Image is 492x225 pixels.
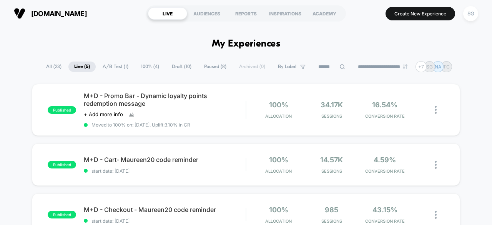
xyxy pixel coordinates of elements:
[84,156,246,163] span: M+D - Cart- Maureen20 code reminder
[266,7,305,20] div: INSPIRATIONS
[269,101,288,109] span: 100%
[91,122,190,128] span: Moved to 100% on: [DATE] . Uplift: 3.10% in CR
[435,211,437,219] img: close
[360,218,409,224] span: CONVERSION RATE
[68,62,96,72] span: Live ( 5 )
[426,64,433,70] p: SG
[198,62,232,72] span: Paused ( 8 )
[31,10,87,18] span: [DOMAIN_NAME]
[148,7,187,20] div: LIVE
[265,113,292,119] span: Allocation
[463,6,478,21] div: SG
[305,7,344,20] div: ACADEMY
[325,206,338,214] span: 985
[84,206,246,213] span: M+D - Checkout - Maureen20 code reminder
[461,6,480,22] button: SG
[372,101,397,109] span: 16.54%
[320,156,343,164] span: 14.57k
[48,211,76,218] span: published
[135,62,165,72] span: 100% ( 4 )
[265,218,292,224] span: Allocation
[48,106,76,114] span: published
[374,156,396,164] span: 4.59%
[212,38,281,50] h1: My Experiences
[443,64,450,70] p: TC
[265,168,292,174] span: Allocation
[435,161,437,169] img: close
[403,64,407,69] img: end
[14,8,25,19] img: Visually logo
[435,64,441,70] p: NA
[40,62,67,72] span: All ( 23 )
[360,113,409,119] span: CONVERSION RATE
[307,113,356,119] span: Sessions
[269,156,288,164] span: 100%
[84,111,123,117] span: + Add more info
[307,218,356,224] span: Sessions
[416,61,427,72] div: + 7
[360,168,409,174] span: CONVERSION RATE
[84,218,246,224] span: start date: [DATE]
[166,62,197,72] span: Draft ( 10 )
[435,106,437,114] img: close
[307,168,356,174] span: Sessions
[12,7,89,20] button: [DOMAIN_NAME]
[278,64,296,70] span: By Label
[97,62,134,72] span: A/B Test ( 1 )
[84,92,246,107] span: M+D - Promo Bar - Dynamic loyalty points redemption message
[372,206,397,214] span: 43.15%
[386,7,455,20] button: Create New Experience
[48,161,76,168] span: published
[321,101,343,109] span: 34.17k
[269,206,288,214] span: 100%
[187,7,226,20] div: AUDIENCES
[226,7,266,20] div: REPORTS
[84,168,246,174] span: start date: [DATE]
